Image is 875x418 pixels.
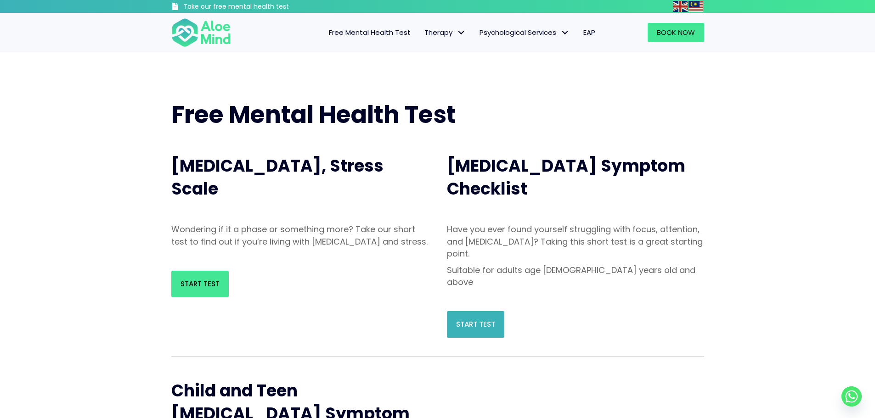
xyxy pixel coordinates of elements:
a: Book Now [648,23,704,42]
img: ms [689,1,703,12]
span: Therapy: submenu [455,26,468,39]
a: Whatsapp [841,386,862,407]
img: en [673,1,688,12]
span: Free Mental Health Test [329,28,411,37]
span: [MEDICAL_DATA], Stress Scale [171,154,384,201]
a: Take our free mental health test [171,2,338,13]
img: Aloe mind Logo [171,17,231,48]
span: Psychological Services: submenu [559,26,572,39]
h3: Take our free mental health test [183,2,338,11]
a: Malay [689,1,704,11]
p: Suitable for adults age [DEMOGRAPHIC_DATA] years old and above [447,264,704,288]
a: EAP [576,23,602,42]
span: [MEDICAL_DATA] Symptom Checklist [447,154,685,201]
span: Psychological Services [480,28,570,37]
a: Start Test [447,311,504,338]
p: Wondering if it a phase or something more? Take our short test to find out if you’re living with ... [171,223,429,247]
span: Book Now [657,28,695,37]
span: Therapy [424,28,466,37]
span: Start Test [181,279,220,289]
a: Psychological ServicesPsychological Services: submenu [473,23,576,42]
nav: Menu [243,23,602,42]
span: EAP [583,28,595,37]
a: Free Mental Health Test [322,23,418,42]
a: TherapyTherapy: submenu [418,23,473,42]
span: Free Mental Health Test [171,98,456,131]
a: Start Test [171,271,229,297]
span: Start Test [456,319,495,329]
p: Have you ever found yourself struggling with focus, attention, and [MEDICAL_DATA]? Taking this sh... [447,223,704,259]
a: English [673,1,689,11]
